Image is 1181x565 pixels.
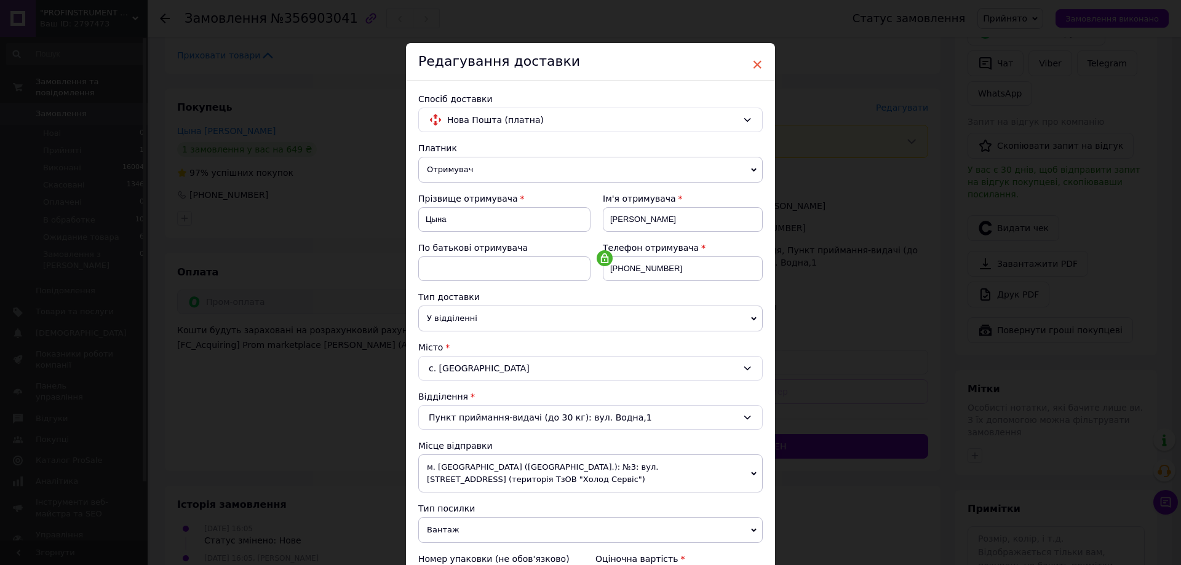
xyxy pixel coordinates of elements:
[418,356,763,381] div: с. [GEOGRAPHIC_DATA]
[418,143,457,153] span: Платник
[418,194,518,203] span: Прізвище отримувача
[418,306,763,331] span: У відділенні
[603,256,763,281] input: +380
[418,454,763,492] span: м. [GEOGRAPHIC_DATA] ([GEOGRAPHIC_DATA].): №3: вул. [STREET_ADDRESS] (територія ТзОВ "Холод Сервіс")
[418,157,763,183] span: Отримувач
[752,54,763,75] span: ×
[406,43,775,81] div: Редагування доставки
[418,390,763,403] div: Відділення
[595,553,763,565] div: Оціночна вартість
[418,93,763,105] div: Спосіб доставки
[418,243,528,253] span: По батькові отримувача
[603,194,676,203] span: Ім'я отримувача
[418,292,480,302] span: Тип доставки
[418,441,493,451] span: Місце відправки
[418,504,475,513] span: Тип посилки
[418,405,763,430] div: Пункт приймання-видачі (до 30 кг): вул. Водна,1
[603,243,699,253] span: Телефон отримувача
[418,553,586,565] div: Номер упаковки (не обов'язково)
[418,341,763,354] div: Місто
[418,517,763,543] span: Вантаж
[447,113,738,127] span: Нова Пошта (платна)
